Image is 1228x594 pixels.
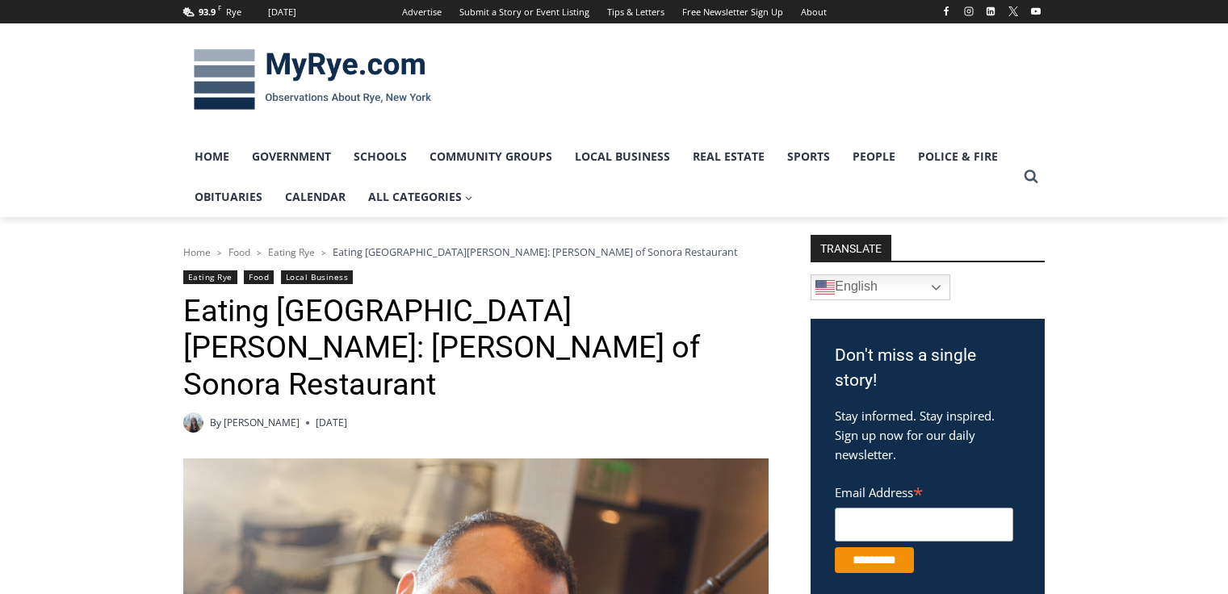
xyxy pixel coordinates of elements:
[835,406,1021,464] p: Stay informed. Stay inspired. Sign up now for our daily newsletter.
[357,177,484,217] a: All Categories
[257,247,262,258] span: >
[681,136,776,177] a: Real Estate
[183,244,769,260] nav: Breadcrumbs
[268,245,315,259] a: Eating Rye
[183,412,203,433] img: (PHOTO: MyRye.com Intern and Editor Anika Kini. Contributed.)
[183,136,1016,218] nav: Primary Navigation
[218,3,221,12] span: F
[268,5,296,19] div: [DATE]
[811,235,891,261] strong: TRANSLATE
[316,415,347,430] time: [DATE]
[981,2,1000,21] a: Linkedin
[907,136,1009,177] a: Police & Fire
[418,136,564,177] a: Community Groups
[183,245,211,259] a: Home
[183,136,241,177] a: Home
[815,278,835,297] img: en
[835,476,1013,505] label: Email Address
[224,416,300,429] a: [PERSON_NAME]
[183,38,442,122] img: MyRye.com
[959,2,979,21] a: Instagram
[1004,2,1023,21] a: X
[281,270,353,284] a: Local Business
[183,270,237,284] a: Eating Rye
[333,245,738,259] span: Eating [GEOGRAPHIC_DATA][PERSON_NAME]: [PERSON_NAME] of Sonora Restaurant
[1016,162,1046,191] button: View Search Form
[342,136,418,177] a: Schools
[321,247,326,258] span: >
[564,136,681,177] a: Local Business
[183,293,769,404] h1: Eating [GEOGRAPHIC_DATA][PERSON_NAME]: [PERSON_NAME] of Sonora Restaurant
[210,415,221,430] span: By
[244,270,274,284] a: Food
[183,412,203,433] a: Author image
[841,136,907,177] a: People
[217,247,222,258] span: >
[835,343,1021,394] h3: Don't miss a single story!
[368,188,473,206] span: All Categories
[226,5,241,19] div: Rye
[274,177,357,217] a: Calendar
[228,245,250,259] a: Food
[811,274,950,300] a: English
[199,6,216,18] span: 93.9
[937,2,956,21] a: Facebook
[776,136,841,177] a: Sports
[241,136,342,177] a: Government
[1026,2,1046,21] a: YouTube
[183,177,274,217] a: Obituaries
